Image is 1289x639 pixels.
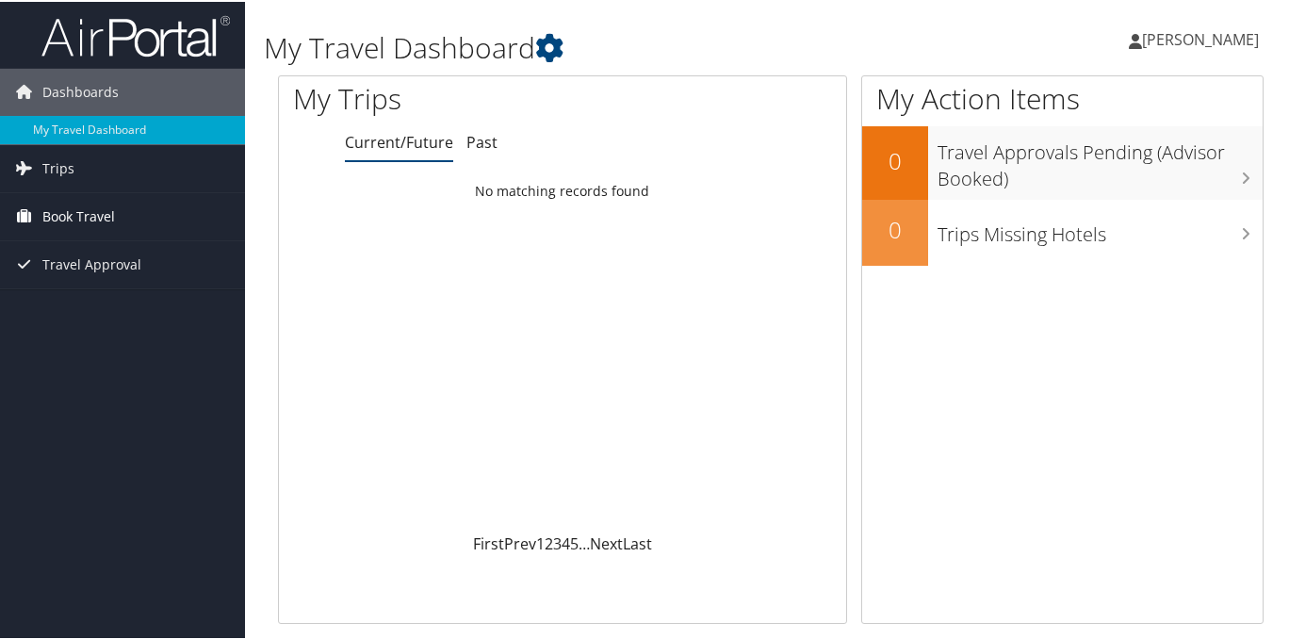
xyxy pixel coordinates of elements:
[42,191,115,238] span: Book Travel
[862,212,928,244] h2: 0
[862,143,928,175] h2: 0
[590,532,623,552] a: Next
[623,532,652,552] a: Last
[536,532,545,552] a: 1
[293,77,596,117] h1: My Trips
[504,532,536,552] a: Prev
[264,26,939,66] h1: My Travel Dashboard
[579,532,590,552] span: …
[42,67,119,114] span: Dashboards
[862,124,1263,197] a: 0Travel Approvals Pending (Advisor Booked)
[473,532,504,552] a: First
[42,143,74,190] span: Trips
[1129,9,1278,66] a: [PERSON_NAME]
[562,532,570,552] a: 4
[862,198,1263,264] a: 0Trips Missing Hotels
[545,532,553,552] a: 2
[938,128,1263,190] h3: Travel Approvals Pending (Advisor Booked)
[1142,27,1259,48] span: [PERSON_NAME]
[466,130,498,151] a: Past
[938,210,1263,246] h3: Trips Missing Hotels
[345,130,453,151] a: Current/Future
[42,239,141,287] span: Travel Approval
[553,532,562,552] a: 3
[41,12,230,57] img: airportal-logo.png
[862,77,1263,117] h1: My Action Items
[570,532,579,552] a: 5
[279,172,846,206] td: No matching records found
